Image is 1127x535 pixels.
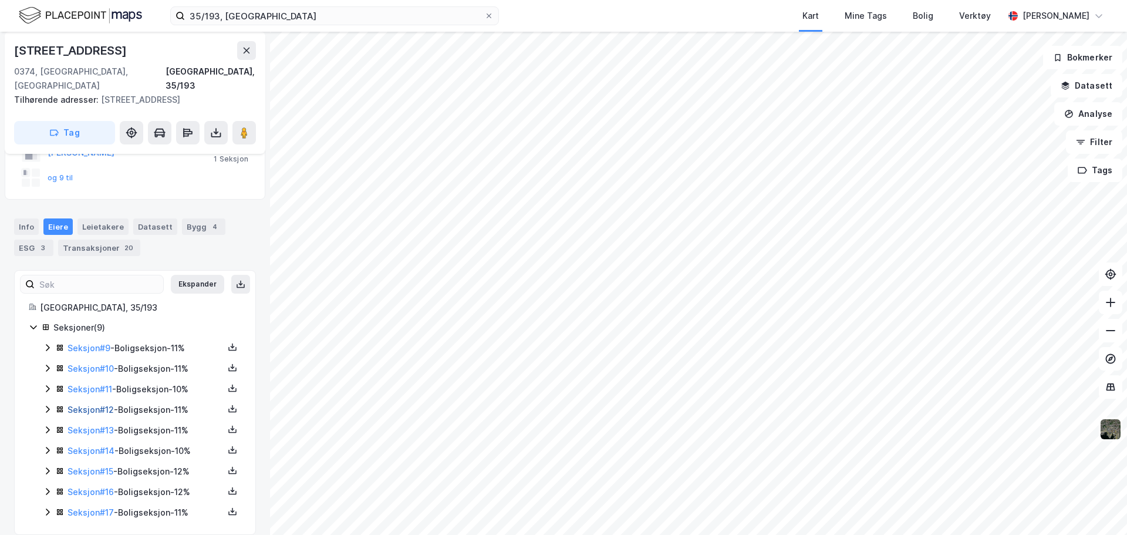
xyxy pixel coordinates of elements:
[68,341,224,355] div: - Boligseksjon - 11%
[171,275,224,294] button: Ekspander
[14,65,166,93] div: 0374, [GEOGRAPHIC_DATA], [GEOGRAPHIC_DATA]
[182,218,225,235] div: Bygg
[845,9,887,23] div: Mine Tags
[43,218,73,235] div: Eiere
[214,154,248,164] div: 1 Seksjon
[40,301,241,315] div: [GEOGRAPHIC_DATA], 35/193
[53,321,241,335] div: Seksjoner ( 9 )
[68,444,224,458] div: - Boligseksjon - 10%
[68,382,224,396] div: - Boligseksjon - 10%
[802,9,819,23] div: Kart
[133,218,177,235] div: Datasett
[913,9,933,23] div: Bolig
[68,403,224,417] div: - Boligseksjon - 11%
[14,240,53,256] div: ESG
[68,425,114,435] a: Seksjon#13
[1066,130,1122,154] button: Filter
[1023,9,1089,23] div: [PERSON_NAME]
[209,221,221,233] div: 4
[68,362,224,376] div: - Boligseksjon - 11%
[185,7,484,25] input: Søk på adresse, matrikkel, gårdeiere, leietakere eller personer
[68,485,224,499] div: - Boligseksjon - 12%
[68,423,224,438] div: - Boligseksjon - 11%
[68,465,224,479] div: - Boligseksjon - 12%
[68,343,110,353] a: Seksjon#9
[14,95,101,105] span: Tilhørende adresser:
[166,65,256,93] div: [GEOGRAPHIC_DATA], 35/193
[35,275,163,293] input: Søk
[1068,479,1127,535] div: Kontrollprogram for chat
[1099,418,1122,440] img: 9k=
[14,41,129,60] div: [STREET_ADDRESS]
[1043,46,1122,69] button: Bokmerker
[68,506,224,520] div: - Boligseksjon - 11%
[19,5,142,26] img: logo.f888ab2527a4732fd821a326f86c7f29.svg
[14,93,247,107] div: [STREET_ADDRESS]
[122,242,136,254] div: 20
[1051,74,1122,97] button: Datasett
[68,446,114,456] a: Seksjon#14
[1068,159,1122,182] button: Tags
[959,9,991,23] div: Verktøy
[1054,102,1122,126] button: Analyse
[14,121,115,144] button: Tag
[68,507,114,517] a: Seksjon#17
[68,487,114,497] a: Seksjon#16
[68,466,113,476] a: Seksjon#15
[68,405,114,415] a: Seksjon#12
[1068,479,1127,535] iframe: Chat Widget
[77,218,129,235] div: Leietakere
[68,384,112,394] a: Seksjon#11
[14,218,39,235] div: Info
[68,364,114,374] a: Seksjon#10
[37,242,49,254] div: 3
[58,240,140,256] div: Transaksjoner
